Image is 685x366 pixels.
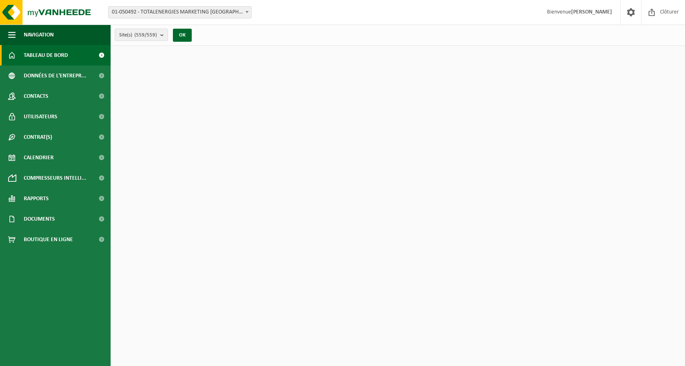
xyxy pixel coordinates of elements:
span: Rapports [24,188,49,209]
count: (559/559) [134,32,157,38]
span: Compresseurs intelli... [24,168,86,188]
span: Contrat(s) [24,127,52,147]
button: OK [173,29,192,42]
span: Données de l'entrepr... [24,66,86,86]
span: 01-050492 - TOTALENERGIES MARKETING BELGIUM - BRUSSEL [109,7,251,18]
span: Tableau de bord [24,45,68,66]
button: Site(s)(559/559) [115,29,168,41]
span: Documents [24,209,55,229]
strong: [PERSON_NAME] [571,9,612,15]
span: Contacts [24,86,48,106]
span: Utilisateurs [24,106,57,127]
span: Site(s) [119,29,157,41]
span: Boutique en ligne [24,229,73,250]
span: Calendrier [24,147,54,168]
span: 01-050492 - TOTALENERGIES MARKETING BELGIUM - BRUSSEL [108,6,252,18]
span: Navigation [24,25,54,45]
